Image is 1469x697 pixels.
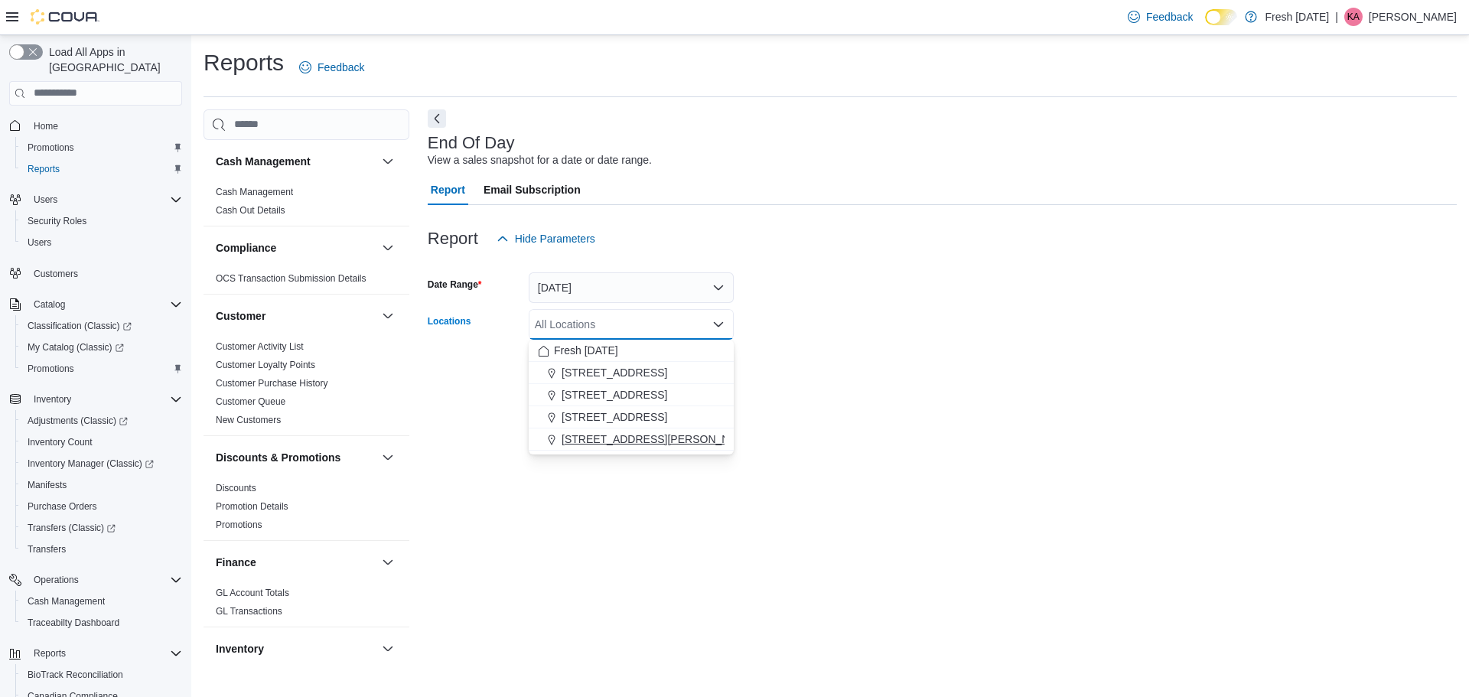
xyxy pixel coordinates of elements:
[216,501,288,512] a: Promotion Details
[21,497,103,516] a: Purchase Orders
[379,152,397,171] button: Cash Management
[216,360,315,370] a: Customer Loyalty Points
[34,393,71,405] span: Inventory
[21,360,80,378] a: Promotions
[21,233,57,252] a: Users
[21,160,182,178] span: Reports
[216,308,265,324] h3: Customer
[216,414,281,426] span: New Customers
[3,294,188,315] button: Catalog
[490,223,601,254] button: Hide Parameters
[21,666,129,684] a: BioTrack Reconciliation
[28,116,182,135] span: Home
[216,273,366,284] a: OCS Transaction Submission Details
[216,450,340,465] h3: Discounts & Promotions
[21,592,111,611] a: Cash Management
[1265,8,1329,26] p: Fresh [DATE]
[28,415,128,427] span: Adjustments (Classic)
[216,396,285,407] a: Customer Queue
[15,210,188,232] button: Security Roles
[15,496,188,517] button: Purchase Orders
[318,60,364,75] span: Feedback
[15,358,188,379] button: Promotions
[15,517,188,539] a: Transfers (Classic)
[28,295,71,314] button: Catalog
[216,154,376,169] button: Cash Management
[15,137,188,158] button: Promotions
[529,384,734,406] button: [STREET_ADDRESS]
[3,643,188,664] button: Reports
[293,52,370,83] a: Feedback
[428,152,652,168] div: View a sales snapshot for a date or date range.
[15,432,188,453] button: Inventory Count
[216,606,282,617] a: GL Transactions
[34,268,78,280] span: Customers
[21,360,182,378] span: Promotions
[216,240,376,256] button: Compliance
[21,160,66,178] a: Reports
[21,519,122,537] a: Transfers (Classic)
[216,205,285,216] a: Cash Out Details
[216,482,256,494] span: Discounts
[21,138,80,157] a: Promotions
[21,497,182,516] span: Purchase Orders
[34,574,79,586] span: Operations
[21,433,99,451] a: Inventory Count
[428,315,471,327] label: Locations
[379,448,397,467] button: Discounts & Promotions
[3,189,188,210] button: Users
[28,617,119,629] span: Traceabilty Dashboard
[15,612,188,633] button: Traceabilty Dashboard
[3,389,188,410] button: Inventory
[28,644,182,663] span: Reports
[216,415,281,425] a: New Customers
[3,569,188,591] button: Operations
[21,614,182,632] span: Traceabilty Dashboard
[21,317,138,335] a: Classification (Classic)
[21,317,182,335] span: Classification (Classic)
[28,644,72,663] button: Reports
[562,365,667,380] span: [STREET_ADDRESS]
[34,120,58,132] span: Home
[428,134,515,152] h3: End Of Day
[15,453,188,474] a: Inventory Manager (Classic)
[428,109,446,128] button: Next
[1344,8,1363,26] div: Kierra Adams
[21,614,125,632] a: Traceabilty Dashboard
[216,186,293,198] span: Cash Management
[28,191,182,209] span: Users
[28,436,93,448] span: Inventory Count
[204,183,409,226] div: Cash Management
[216,359,315,371] span: Customer Loyalty Points
[712,318,725,331] button: Close list of options
[28,265,84,283] a: Customers
[28,295,182,314] span: Catalog
[216,641,376,656] button: Inventory
[216,500,288,513] span: Promotion Details
[21,338,182,357] span: My Catalog (Classic)
[28,571,85,589] button: Operations
[431,174,465,205] span: Report
[1369,8,1457,26] p: [PERSON_NAME]
[1205,25,1206,26] span: Dark Mode
[28,191,64,209] button: Users
[21,212,182,230] span: Security Roles
[562,387,667,402] span: [STREET_ADDRESS]
[28,236,51,249] span: Users
[28,390,182,409] span: Inventory
[216,272,366,285] span: OCS Transaction Submission Details
[529,340,734,451] div: Choose from the following options
[28,458,154,470] span: Inventory Manager (Classic)
[21,212,93,230] a: Security Roles
[562,409,667,425] span: [STREET_ADDRESS]
[28,500,97,513] span: Purchase Orders
[28,390,77,409] button: Inventory
[21,519,182,537] span: Transfers (Classic)
[216,340,304,353] span: Customer Activity List
[1335,8,1338,26] p: |
[28,117,64,135] a: Home
[28,363,74,375] span: Promotions
[21,433,182,451] span: Inventory Count
[204,584,409,627] div: Finance
[21,412,134,430] a: Adjustments (Classic)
